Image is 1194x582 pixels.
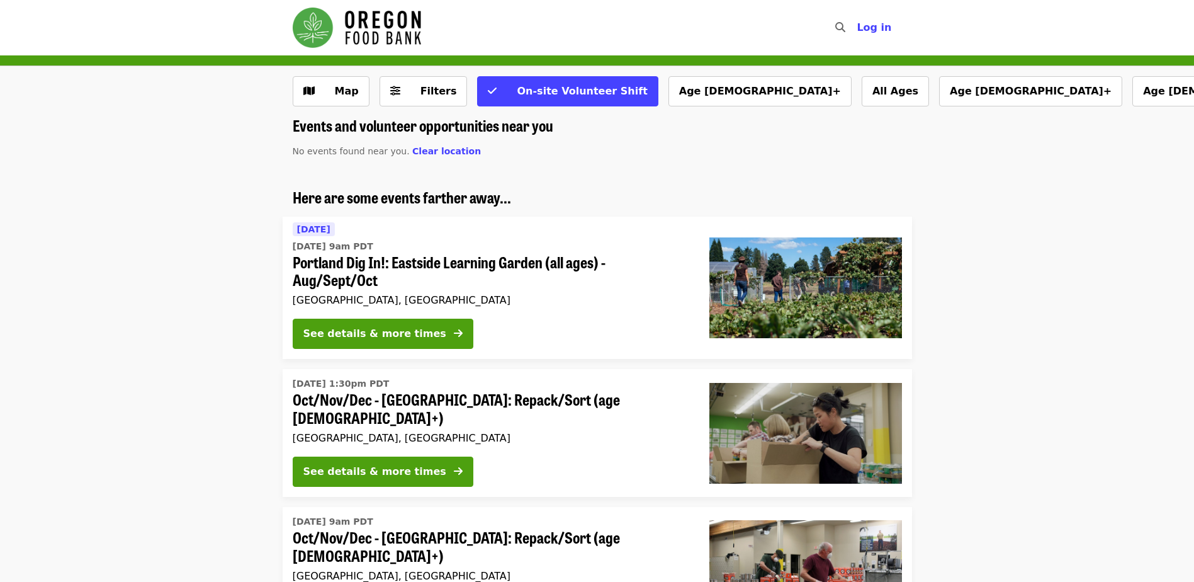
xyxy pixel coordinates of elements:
span: Here are some events farther away... [293,186,511,208]
div: See details & more times [303,464,446,479]
a: See details for "Portland Dig In!: Eastside Learning Garden (all ages) - Aug/Sept/Oct" [283,217,912,360]
i: arrow-right icon [454,465,463,477]
span: Filters [420,85,457,97]
button: Age [DEMOGRAPHIC_DATA]+ [668,76,852,106]
img: Oct/Nov/Dec - Portland: Repack/Sort (age 8+) organized by Oregon Food Bank [709,383,902,484]
span: Clear location [412,146,481,156]
div: [GEOGRAPHIC_DATA], [GEOGRAPHIC_DATA] [293,432,689,444]
button: Filters (0 selected) [380,76,468,106]
button: On-site Volunteer Shift [477,76,658,106]
i: map icon [303,85,315,97]
div: See details & more times [303,326,446,341]
span: Oct/Nov/Dec - [GEOGRAPHIC_DATA]: Repack/Sort (age [DEMOGRAPHIC_DATA]+) [293,391,689,427]
time: [DATE] 9am PDT [293,240,373,253]
input: Search [853,13,863,43]
span: [DATE] [297,224,330,234]
i: search icon [835,21,845,33]
button: Clear location [412,145,481,158]
button: Show map view [293,76,369,106]
img: Oregon Food Bank - Home [293,8,421,48]
img: Portland Dig In!: Eastside Learning Garden (all ages) - Aug/Sept/Oct organized by Oregon Food Bank [709,237,902,338]
div: [GEOGRAPHIC_DATA], [GEOGRAPHIC_DATA] [293,294,689,306]
i: arrow-right icon [454,328,463,339]
div: [GEOGRAPHIC_DATA], [GEOGRAPHIC_DATA] [293,570,689,582]
i: sliders-h icon [390,85,400,97]
button: Log in [847,15,901,40]
span: Map [335,85,359,97]
span: Log in [857,21,891,33]
span: Oct/Nov/Dec - [GEOGRAPHIC_DATA]: Repack/Sort (age [DEMOGRAPHIC_DATA]+) [293,528,689,565]
button: All Ages [862,76,929,106]
span: Portland Dig In!: Eastside Learning Garden (all ages) - Aug/Sept/Oct [293,253,689,290]
time: [DATE] 1:30pm PDT [293,377,390,391]
button: See details & more times [293,457,473,487]
span: Events and volunteer opportunities near you [293,114,553,136]
a: See details for "Oct/Nov/Dec - Portland: Repack/Sort (age 8+)" [283,369,912,497]
button: Age [DEMOGRAPHIC_DATA]+ [939,76,1122,106]
i: check icon [488,85,497,97]
button: See details & more times [293,319,473,349]
span: On-site Volunteer Shift [517,85,647,97]
time: [DATE] 9am PDT [293,515,373,528]
span: No events found near you. [293,146,410,156]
